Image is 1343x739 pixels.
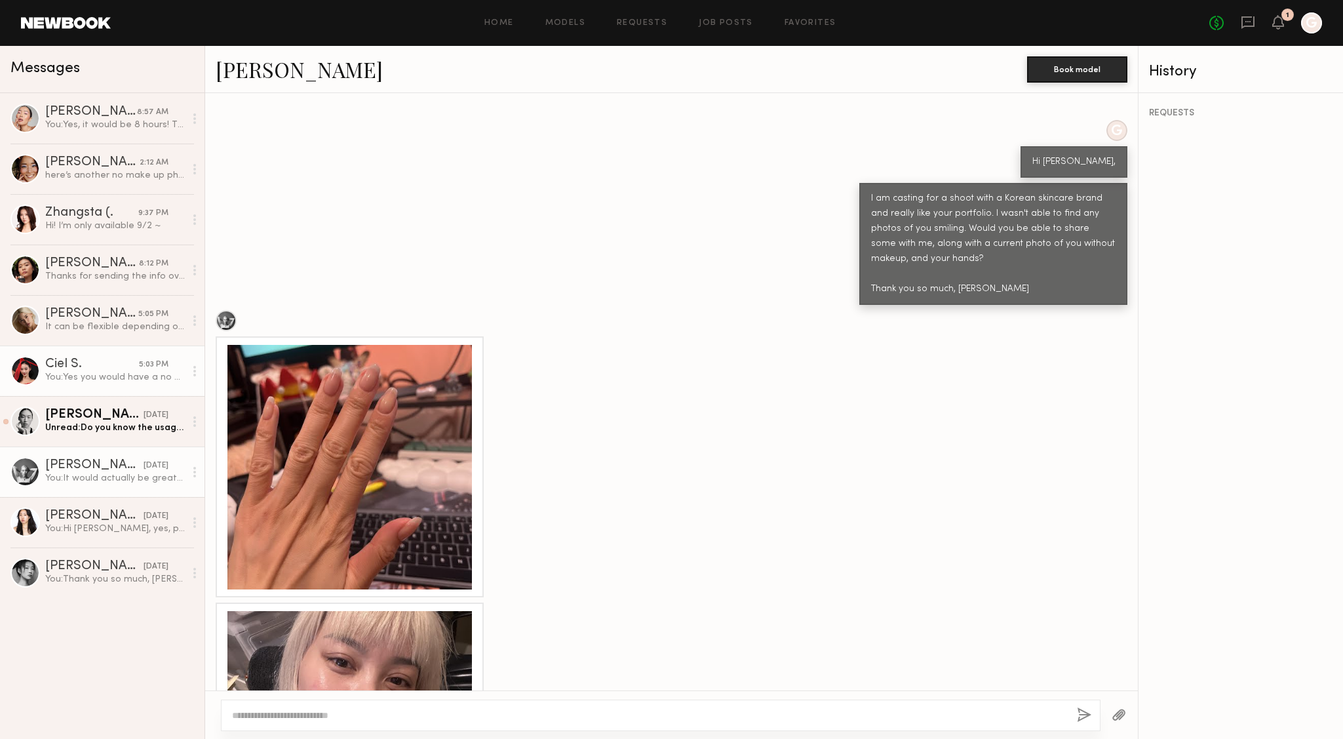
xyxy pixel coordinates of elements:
[545,19,585,28] a: Models
[144,460,168,472] div: [DATE]
[45,409,144,422] div: [PERSON_NAME]
[45,459,144,472] div: [PERSON_NAME]
[699,19,753,28] a: Job Posts
[45,169,185,182] div: here’s another no make up photo taken in better day light
[45,573,185,586] div: You: Thank you so much, [PERSON_NAME]
[140,157,168,169] div: 2:12 AM
[138,308,168,321] div: 5:05 PM
[45,472,185,485] div: You: It would actually be great to get a selfie with teeth, also if you don't mind. What is your ...
[144,510,168,523] div: [DATE]
[144,409,168,422] div: [DATE]
[1286,12,1289,19] div: 1
[484,19,514,28] a: Home
[1027,63,1127,74] a: Book model
[617,19,667,28] a: Requests
[1149,64,1333,79] div: History
[144,561,168,573] div: [DATE]
[137,106,168,119] div: 8:57 AM
[45,321,185,333] div: It can be flexible depending on hours & usage!
[1032,155,1116,170] div: Hi [PERSON_NAME],
[45,358,139,371] div: Ciel S.
[45,257,139,270] div: [PERSON_NAME]
[45,156,140,169] div: [PERSON_NAME]
[1149,109,1333,118] div: REQUESTS
[45,207,138,220] div: Zhangsta (.
[45,308,138,321] div: [PERSON_NAME]
[139,359,168,371] div: 5:03 PM
[1301,12,1322,33] a: G
[45,371,185,384] div: You: Yes you would have a no makeup look, as you'll be wearing a facial sheet mask. We would do v...
[45,523,185,535] div: You: Hi [PERSON_NAME], yes, please send them over. What is your availability the first week of Sept?
[139,258,168,270] div: 8:12 PM
[216,55,383,83] a: [PERSON_NAME]
[785,19,836,28] a: Favorites
[45,106,137,119] div: [PERSON_NAME]
[45,509,144,523] div: [PERSON_NAME]
[45,270,185,283] div: Thanks for sending the info over! I’m available for those dates but the lowest I can go for the d...
[871,191,1116,297] div: I am casting for a shoot with a Korean skincare brand and really like your portfolio. I wasn't ab...
[138,207,168,220] div: 9:37 PM
[45,422,185,434] div: Unread: Do you know the usage details for this project?
[45,560,144,573] div: [PERSON_NAME]
[45,119,185,131] div: You: Yes, it would be 8 hours! Thank you! Please send the face without makeup when you can!
[1027,56,1127,83] button: Book model
[45,220,185,232] div: Hi! I’m only available 9/2 ~
[10,61,80,76] span: Messages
